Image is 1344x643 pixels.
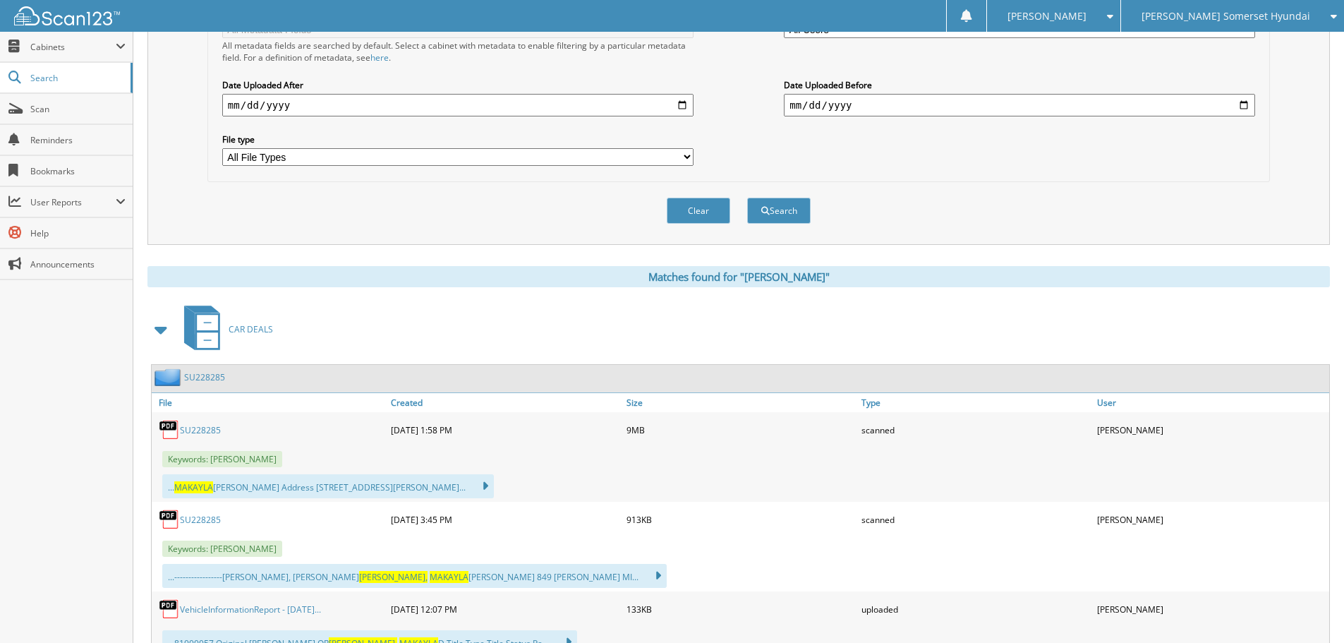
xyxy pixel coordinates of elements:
[180,424,221,436] a: SU228285
[222,79,694,91] label: Date Uploaded After
[1094,393,1329,412] a: User
[1007,12,1086,20] span: [PERSON_NAME]
[180,603,321,615] a: VehicleInformationReport - [DATE]...
[623,416,859,444] div: 9MB
[155,368,184,386] img: folder2.png
[14,6,120,25] img: scan123-logo-white.svg
[229,323,273,335] span: CAR DEALS
[162,564,667,588] div: ...-----------------[PERSON_NAME], [PERSON_NAME] [PERSON_NAME] 849 [PERSON_NAME] MI...
[623,393,859,412] a: Size
[359,571,428,583] span: [PERSON_NAME],
[30,41,116,53] span: Cabinets
[30,227,126,239] span: Help
[623,505,859,534] div: 913KB
[30,134,126,146] span: Reminders
[747,198,811,224] button: Search
[370,52,389,64] a: here
[430,571,468,583] span: MAKAYLA
[858,393,1094,412] a: Type
[387,393,623,412] a: Created
[387,595,623,623] div: [DATE] 12:07 PM
[184,371,225,383] a: SU228285
[30,72,123,84] span: Search
[174,481,213,493] span: MAKAYLA
[784,94,1255,116] input: end
[30,103,126,115] span: Scan
[180,514,221,526] a: SU228285
[387,416,623,444] div: [DATE] 1:58 PM
[30,258,126,270] span: Announcements
[222,40,694,64] div: All metadata fields are searched by default. Select a cabinet with metadata to enable filtering b...
[1094,595,1329,623] div: [PERSON_NAME]
[858,505,1094,534] div: scanned
[159,599,180,620] img: PDF.png
[159,509,180,530] img: PDF.png
[30,196,116,208] span: User Reports
[667,198,730,224] button: Clear
[1094,416,1329,444] div: [PERSON_NAME]
[858,595,1094,623] div: uploaded
[1142,12,1310,20] span: [PERSON_NAME] Somerset Hyundai
[387,505,623,534] div: [DATE] 3:45 PM
[162,451,282,467] span: Keywords: [PERSON_NAME]
[147,266,1330,287] div: Matches found for "[PERSON_NAME]"
[858,416,1094,444] div: scanned
[1273,575,1344,643] iframe: Chat Widget
[222,94,694,116] input: start
[623,595,859,623] div: 133KB
[176,301,273,357] a: CAR DEALS
[30,165,126,177] span: Bookmarks
[162,541,282,557] span: Keywords: [PERSON_NAME]
[152,393,387,412] a: File
[162,474,494,498] div: ... [PERSON_NAME] Address [STREET_ADDRESS][PERSON_NAME]...
[1094,505,1329,534] div: [PERSON_NAME]
[222,133,694,145] label: File type
[784,79,1255,91] label: Date Uploaded Before
[159,419,180,440] img: PDF.png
